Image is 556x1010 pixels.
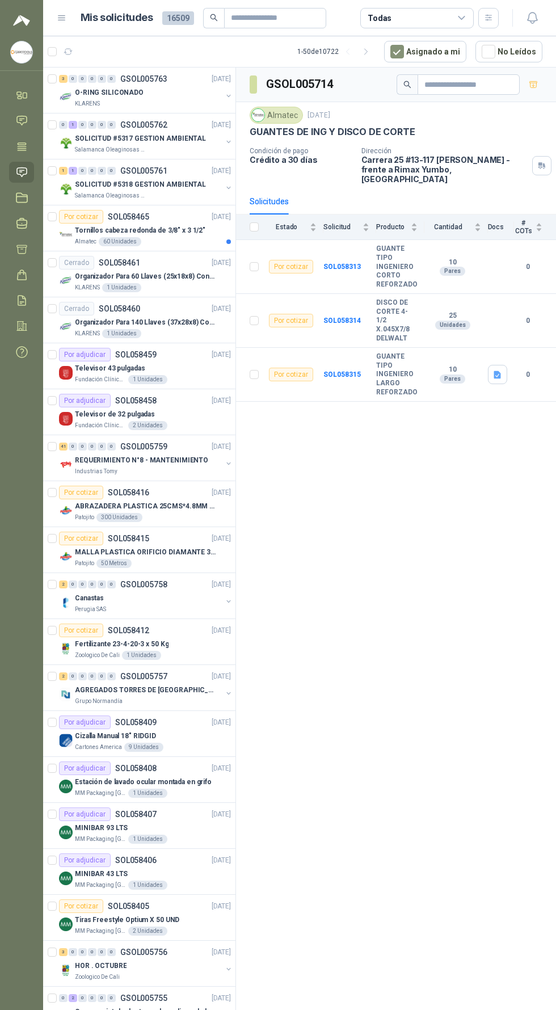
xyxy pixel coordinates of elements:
div: 2 [59,672,68,680]
div: Por cotizar [59,210,103,224]
p: GUANTES DE ING Y DISCO DE CORTE [250,126,415,138]
p: Cizalla Manual 18" RIDGID [75,731,156,742]
span: Producto [376,223,408,231]
p: [DATE] [212,533,231,544]
div: 0 [107,672,116,680]
p: SOLICITUD #5318 GESTION AMBIENTAL [75,179,206,190]
div: 0 [78,167,87,175]
a: Por adjudicarSOL058458[DATE] Company LogoTelevisor de 32 pulgadasFundación Clínica Shaio2 Unidades [43,389,235,435]
img: Company Logo [59,734,73,747]
p: [DATE] [212,304,231,314]
span: search [403,81,411,89]
p: Salamanca Oleaginosas SAS [75,191,146,200]
p: Televisor 43 pulgadas [75,363,145,374]
p: [DATE] [212,763,231,774]
div: 1 Unidades [122,651,161,660]
p: SOL058409 [115,718,157,726]
div: Por adjudicar [59,348,111,361]
img: Company Logo [59,963,73,977]
p: [DATE] [212,395,231,406]
div: Por cotizar [269,314,313,327]
p: GSOL005755 [120,994,167,1002]
div: 0 [59,994,68,1002]
div: 0 [107,167,116,175]
img: Company Logo [59,688,73,701]
p: AGREGADOS TORRES DE [GEOGRAPHIC_DATA] [75,685,216,696]
th: Solicitud [323,214,376,240]
div: 3 [59,948,68,956]
p: SOL058412 [108,626,149,634]
div: 0 [107,121,116,129]
img: Company Logo [59,90,73,104]
b: SOL058315 [323,371,361,378]
p: Fertilizante 23-4-20-3 x 50 Kg [75,639,169,650]
th: Cantidad [424,214,487,240]
img: Company Logo [59,504,73,517]
p: Canastas [75,593,104,604]
p: Zoologico De Cali [75,973,120,982]
div: 0 [78,121,87,129]
div: Por cotizar [269,260,313,273]
p: SOL058415 [108,535,149,542]
div: 9 Unidades [124,743,163,752]
div: 0 [107,443,116,451]
div: 0 [98,121,106,129]
span: search [210,14,218,22]
p: SOL058406 [115,856,157,864]
img: Company Logo [59,780,73,793]
img: Company Logo [59,366,73,380]
p: Perugia SAS [75,605,106,614]
p: Condición de pago [250,147,352,155]
p: GSOL005759 [120,443,167,451]
p: Industrias Tomy [75,467,117,476]
p: SOL058416 [108,489,149,496]
div: 41 [59,443,68,451]
p: Dirección [361,147,528,155]
p: [DATE] [212,579,231,590]
a: 2 0 0 0 0 0 GSOL005757[DATE] Company LogoAGREGADOS TORRES DE [GEOGRAPHIC_DATA]Grupo Normandía [59,670,233,706]
a: Por cotizarSOL058465[DATE] Company LogoTornillos cabeza redonda de 3/8" x 3 1/2"Almatec60 Unidades [43,205,235,251]
div: 1 [69,121,77,129]
div: 0 [107,580,116,588]
div: Solicitudes [250,195,289,208]
img: Company Logo [59,596,73,609]
p: [DATE] [308,110,330,121]
a: 41 0 0 0 0 0 GSOL005759[DATE] Company LogoREQUERIMIENTO N°8 - MANTENIMIENTOIndustrias Tomy [59,440,233,476]
th: Docs [488,214,514,240]
div: 0 [69,75,77,83]
div: 0 [88,167,96,175]
p: [DATE] [212,166,231,176]
div: 0 [59,121,68,129]
p: SOL058461 [99,259,140,267]
div: Por cotizar [59,486,103,499]
p: [DATE] [212,671,231,682]
div: Por adjudicar [59,394,111,407]
span: Cantidad [424,223,471,231]
a: 1 1 0 0 0 0 GSOL005761[DATE] Company LogoSOLICITUD #5318 GESTION AMBIENTALSalamanca Oleaginosas SAS [59,164,233,200]
img: Company Logo [59,182,73,196]
div: Por cotizar [59,624,103,637]
img: Company Logo [59,320,73,334]
div: 1 [69,167,77,175]
p: [DATE] [212,855,231,866]
div: Unidades [435,321,470,330]
p: HOR . OCTUBRE [75,961,127,971]
img: Company Logo [59,642,73,655]
img: Company Logo [59,826,73,839]
p: Organizador Para 140 Llaves (37x28x8) Con Cerradura [75,317,216,328]
div: 0 [88,672,96,680]
div: Cerrado [59,302,94,315]
div: 0 [78,75,87,83]
a: CerradoSOL058460[DATE] Company LogoOrganizador Para 140 Llaves (37x28x8) Con CerraduraKLARENS1 Un... [43,297,235,343]
div: 1 Unidades [102,283,141,292]
div: 50 Metros [96,559,132,568]
div: 0 [88,75,96,83]
div: 0 [69,443,77,451]
div: Por adjudicar [59,853,111,867]
p: GSOL005758 [120,580,167,588]
p: SOL058465 [108,213,149,221]
div: 0 [78,672,87,680]
p: [DATE] [212,212,231,222]
a: Por adjudicarSOL058409[DATE] Company LogoCizalla Manual 18" RIDGIDCartones America9 Unidades [43,711,235,757]
p: Grupo Normandía [75,697,123,706]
